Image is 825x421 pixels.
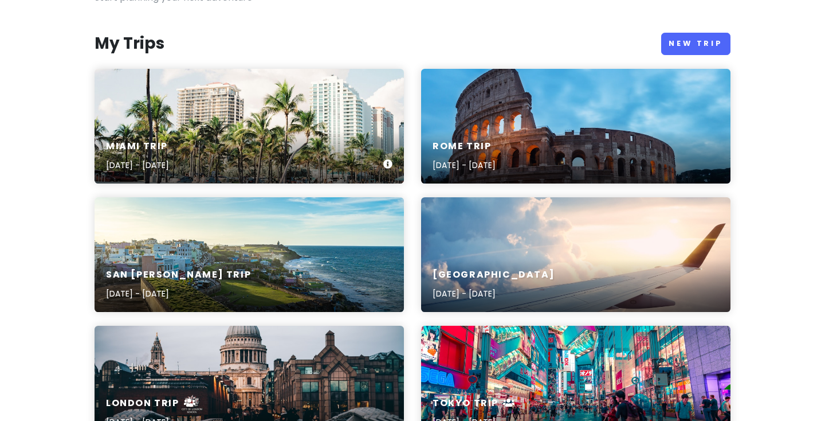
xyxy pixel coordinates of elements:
p: [DATE] - [DATE] [433,159,496,171]
h6: [GEOGRAPHIC_DATA] [433,269,555,281]
p: [DATE] - [DATE] [106,287,251,300]
a: aerial photography of airliner[GEOGRAPHIC_DATA][DATE] - [DATE] [421,197,730,312]
p: [DATE] - [DATE] [433,287,555,300]
p: [DATE] - [DATE] [106,159,169,171]
h6: Rome Trip [433,141,496,153]
h6: San [PERSON_NAME] Trip [106,269,251,281]
a: New Trip [661,33,730,55]
a: city near body of water during daytimeSan [PERSON_NAME] Trip[DATE] - [DATE] [95,197,404,312]
a: palm trees near buildingsMiami Trip[DATE] - [DATE] [95,69,404,184]
h6: London Trip [106,397,196,410]
h6: Tokyo Trip [433,397,516,410]
a: Colosseum arena photographyRome Trip[DATE] - [DATE] [421,69,730,184]
h6: Miami Trip [106,141,169,153]
h3: My Trips [95,33,164,54]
